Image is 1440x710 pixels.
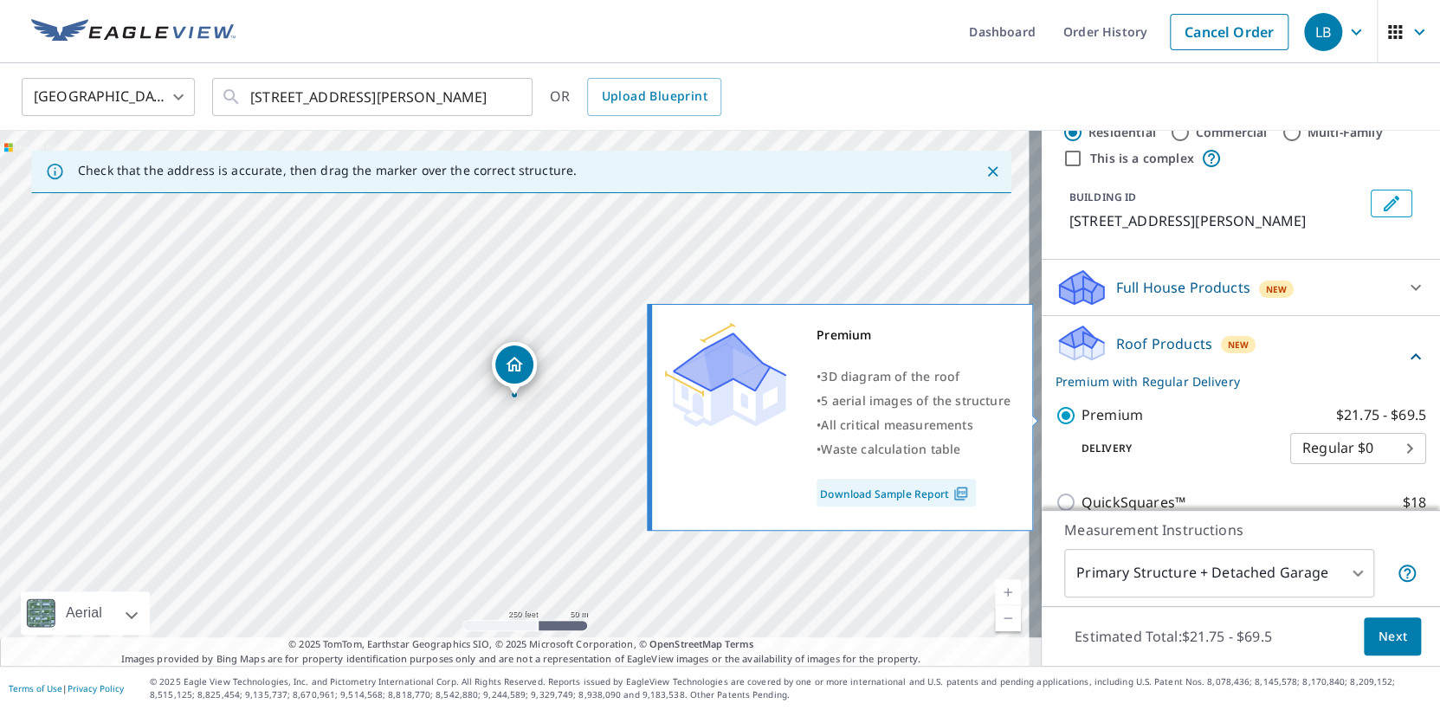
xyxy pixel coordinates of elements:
input: Search by address or latitude-longitude [250,73,497,121]
p: $18 [1403,492,1426,513]
span: 3D diagram of the roof [821,368,959,384]
div: • [817,413,1011,437]
div: Dropped pin, building 1, Residential property, 1 Sherwood Ln West Simsbury, CT 06092 [492,342,537,396]
p: BUILDING ID [1069,190,1136,204]
span: © 2025 TomTom, Earthstar Geographics SIO, © 2025 Microsoft Corporation, © [288,637,753,652]
span: Waste calculation table [821,441,960,457]
label: This is a complex [1090,150,1194,167]
a: Cancel Order [1170,14,1288,50]
div: Roof ProductsNewPremium with Regular Delivery [1056,323,1426,390]
img: EV Logo [31,19,236,45]
a: Current Level 17, Zoom In [995,579,1021,605]
span: New [1266,282,1288,296]
p: Premium [1082,404,1143,426]
p: Full House Products [1116,277,1250,298]
label: Multi-Family [1308,124,1383,141]
div: Aerial [21,591,150,635]
p: QuickSquares™ [1082,492,1185,513]
div: Premium [817,323,1011,347]
p: Measurement Instructions [1064,520,1417,540]
div: LB [1304,13,1342,51]
div: • [817,437,1011,461]
button: Next [1364,617,1421,656]
p: Check that the address is accurate, then drag the marker over the correct structure. [78,163,577,178]
div: Regular $0 [1290,424,1426,473]
div: [GEOGRAPHIC_DATA] [22,73,195,121]
p: Premium with Regular Delivery [1056,372,1405,390]
p: [STREET_ADDRESS][PERSON_NAME] [1069,210,1364,231]
p: Estimated Total: $21.75 - $69.5 [1061,617,1286,655]
button: Close [981,160,1004,183]
a: Privacy Policy [68,682,124,694]
p: Delivery [1056,441,1290,456]
div: OR [550,78,721,116]
span: 5 aerial images of the structure [821,392,1010,409]
p: | [9,683,124,694]
div: • [817,365,1011,389]
img: Premium [665,323,786,427]
a: Current Level 17, Zoom Out [995,605,1021,631]
a: Terms [725,637,753,650]
p: © 2025 Eagle View Technologies, Inc. and Pictometry International Corp. All Rights Reserved. Repo... [150,675,1431,701]
a: Upload Blueprint [587,78,720,116]
p: Roof Products [1116,333,1212,354]
div: Full House ProductsNew [1056,267,1426,308]
a: OpenStreetMap [649,637,722,650]
p: $21.75 - $69.5 [1336,404,1426,426]
span: Next [1378,626,1407,648]
span: Your report will include the primary structure and a detached garage if one exists. [1397,563,1417,584]
img: Pdf Icon [949,486,972,501]
button: Edit building 1 [1371,190,1412,217]
span: All critical measurements [821,416,972,433]
span: New [1228,338,1250,352]
a: Download Sample Report [817,479,976,507]
a: Terms of Use [9,682,62,694]
label: Commercial [1196,124,1268,141]
div: Primary Structure + Detached Garage [1064,549,1374,597]
div: • [817,389,1011,413]
span: Upload Blueprint [601,86,707,107]
div: Aerial [61,591,107,635]
label: Residential [1088,124,1156,141]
